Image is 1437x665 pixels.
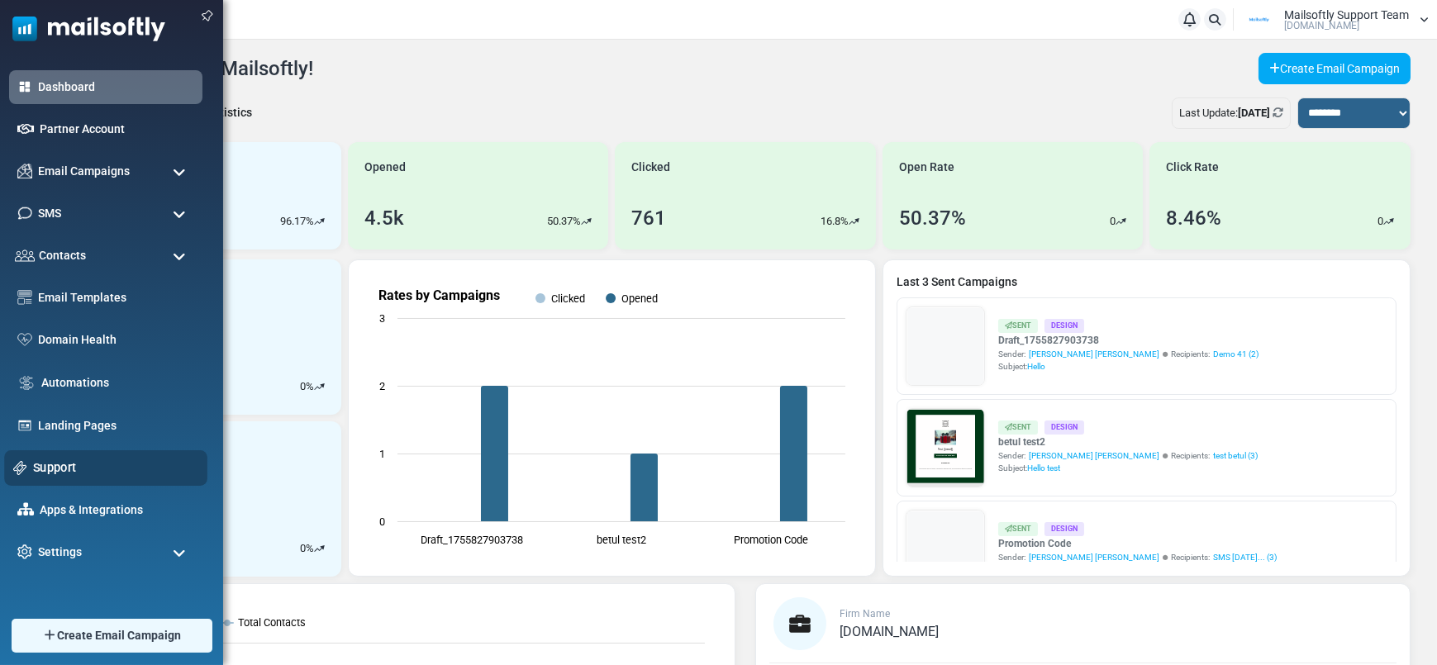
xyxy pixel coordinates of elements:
[1238,107,1270,119] b: [DATE]
[300,540,306,557] p: 0
[217,336,354,349] strong: Shop Now and Save Big!
[1239,7,1280,32] img: User Logo
[379,448,385,460] text: 1
[40,501,194,519] a: Apps & Integrations
[38,205,61,222] span: SMS
[1029,551,1159,563] span: [PERSON_NAME] [PERSON_NAME]
[38,163,130,180] span: Email Campaigns
[1027,463,1060,473] span: Hello test
[300,378,306,395] p: 0
[1166,203,1221,233] div: 8.46%
[998,333,1259,348] a: Draft_1755827903738
[998,536,1277,551] a: Promotion Code
[1213,449,1258,462] a: test betul (3)
[631,159,670,176] span: Clicked
[1213,348,1259,360] a: Demo 41 (2)
[39,247,86,264] span: Contacts
[998,319,1038,333] div: Sent
[41,374,194,392] a: Automations
[13,461,27,475] img: support-icon.svg
[17,333,32,346] img: domain-health-icon.svg
[15,249,35,261] img: contacts-icon.svg
[897,273,1397,291] a: Last 3 Sent Campaigns
[300,540,325,557] div: %
[17,544,32,559] img: settings-icon.svg
[38,78,194,96] a: Dashboard
[840,608,890,620] span: Firm Name
[1044,420,1084,435] div: Design
[238,616,306,629] text: Total Contacts
[1029,348,1159,360] span: [PERSON_NAME] [PERSON_NAME]
[547,213,581,230] p: 50.37%
[38,417,194,435] a: Landing Pages
[1110,213,1116,230] p: 0
[379,380,385,392] text: 2
[998,435,1258,449] a: betul test2
[17,206,32,221] img: sms-icon.png
[87,434,483,449] p: Lorem ipsum dolor sit amet, consectetur adipiscing elit, sed do eiusmod tempor incididunt
[597,534,646,546] text: betul test2
[17,373,36,392] img: workflow.svg
[1172,97,1291,129] div: Last Update:
[17,164,32,178] img: campaigns-icon.png
[364,203,404,233] div: 4.5k
[379,515,385,528] text: 0
[998,420,1038,435] div: Sent
[998,462,1258,474] div: Subject:
[1166,159,1219,176] span: Click Rate
[821,213,849,230] p: 16.8%
[364,159,406,176] span: Opened
[300,378,325,395] div: %
[17,290,32,305] img: email-templates-icon.svg
[38,331,194,349] a: Domain Health
[57,627,181,644] span: Create Email Campaign
[362,273,862,563] svg: Rates by Campaigns
[33,458,198,477] a: Support
[998,551,1277,563] div: Sender: Recipients:
[1259,53,1411,84] a: Create Email Campaign
[1027,362,1045,371] span: Hello
[1044,522,1084,536] div: Design
[899,159,954,176] span: Open Rate
[254,391,316,405] strong: Follow Us
[38,544,82,561] span: Settings
[74,287,496,312] h1: Test {(email)}
[840,625,939,639] a: [DOMAIN_NAME]
[551,292,585,305] text: Clicked
[379,312,385,325] text: 3
[378,287,500,303] text: Rates by Campaigns
[1378,213,1383,230] p: 0
[840,624,939,639] span: [DOMAIN_NAME]
[621,292,658,305] text: Opened
[631,203,666,233] div: 761
[40,121,194,138] a: Partner Account
[1239,7,1429,32] a: User Logo Mailsoftly Support Team [DOMAIN_NAME]
[201,328,370,359] a: Shop Now and Save Big!
[1284,21,1359,31] span: [DOMAIN_NAME]
[280,213,314,230] p: 96.17%
[998,348,1259,360] div: Sender: Recipients:
[17,79,32,94] img: dashboard-icon-active.svg
[998,449,1258,462] div: Sender: Recipients:
[17,418,32,433] img: landing_pages.svg
[998,522,1038,536] div: Sent
[1273,107,1283,119] a: Refresh Stats
[1213,551,1277,563] a: SMS [DATE]... (3)
[1284,9,1409,21] span: Mailsoftly Support Team
[421,534,523,546] text: Draft_1755827903738
[38,289,194,306] a: Email Templates
[1044,319,1084,333] div: Design
[998,360,1259,373] div: Subject:
[899,203,966,233] div: 50.37%
[1029,449,1159,462] span: [PERSON_NAME] [PERSON_NAME]
[733,534,807,546] text: Promotion Code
